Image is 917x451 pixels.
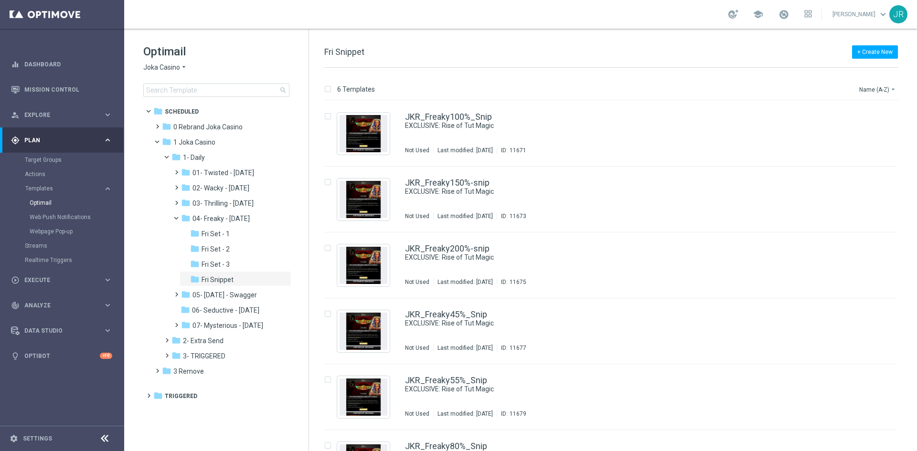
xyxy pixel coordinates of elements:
div: JR [889,5,907,23]
i: folder [162,122,171,131]
div: ID: [497,410,526,418]
a: EXCLUSIVE: Rise of Tut Magic [405,187,835,196]
a: EXCLUSIVE: Rise of Tut Magic [405,121,835,130]
span: Fri Snippet [324,47,364,57]
button: + Create New [852,45,898,59]
span: 06- Seductive - Sunday [192,306,259,315]
div: EXCLUSIVE: Rise of Tut Magic [405,253,857,262]
a: [PERSON_NAME]keyboard_arrow_down [832,7,889,21]
a: Webpage Pop-up [30,228,99,235]
div: Webpage Pop-up [30,224,123,239]
a: Target Groups [25,156,99,164]
span: Triggered [165,392,197,400]
i: gps_fixed [11,136,20,145]
a: JKR_Freaky55%_Snip [405,376,487,385]
input: Search Template [143,84,289,97]
div: EXCLUSIVE: Rise of Tut Magic [405,385,857,394]
i: folder [181,213,191,223]
i: keyboard_arrow_right [103,275,112,284]
a: JKR_Freaky45%_Snip [405,310,487,319]
button: person_search Explore keyboard_arrow_right [11,111,113,119]
span: school [753,9,763,20]
div: Last modified: [DATE] [434,278,497,286]
span: Fri Set - 3 [202,260,230,269]
div: Templates [25,181,123,239]
span: keyboard_arrow_down [878,9,888,20]
button: Name (A-Z)arrow_drop_down [858,84,898,95]
div: Execute [11,276,103,284]
div: Web Push Notifications [30,210,123,224]
button: Joka Casino arrow_drop_down [143,63,188,72]
i: folder [190,259,200,269]
i: folder [181,168,191,177]
div: 11677 [510,344,526,352]
div: ID: [497,344,526,352]
div: Data Studio keyboard_arrow_right [11,327,113,335]
div: 11675 [510,278,526,286]
i: keyboard_arrow_right [103,184,112,193]
span: Plan [24,137,103,143]
div: Plan [11,136,103,145]
div: Optimail [30,196,123,210]
span: 0 Rebrand Joka Casino [173,123,243,131]
button: play_circle_outline Execute keyboard_arrow_right [11,276,113,284]
div: EXCLUSIVE: Rise of Tut Magic [405,319,857,328]
div: 11673 [510,212,526,220]
span: 2- Extra Send [183,336,224,345]
div: Press SPACE to select this row. [315,232,915,298]
a: Actions [25,170,99,178]
img: 11677.jpeg [340,313,387,350]
span: 07- Mysterious - Monday [192,321,263,330]
div: ID: [497,212,526,220]
img: 11673.jpeg [340,181,387,218]
div: Dashboard [11,52,112,77]
div: Not Used [405,212,429,220]
i: keyboard_arrow_right [103,136,112,145]
a: EXCLUSIVE: Rise of Tut Magic [405,319,835,328]
a: Web Push Notifications [30,213,99,221]
div: Streams [25,239,123,253]
a: Optimail [30,199,99,207]
button: equalizer Dashboard [11,61,113,68]
div: Not Used [405,147,429,154]
div: Not Used [405,278,429,286]
span: search [279,86,287,94]
div: Actions [25,167,123,181]
button: track_changes Analyze keyboard_arrow_right [11,302,113,309]
span: 04- Freaky - Friday [192,214,250,223]
span: 3- TRIGGERED [183,352,225,360]
button: Templates keyboard_arrow_right [25,185,113,192]
div: Press SPACE to select this row. [315,101,915,167]
a: EXCLUSIVE: Rise of Tut Magic [405,385,835,394]
span: Fri Set - 2 [202,245,230,253]
span: 05- Saturday - Swagger [192,291,257,299]
i: folder [153,391,163,400]
span: 3 Remove [173,367,204,376]
span: Templates [25,186,94,191]
div: EXCLUSIVE: Rise of Tut Magic [405,187,857,196]
i: folder [171,152,181,162]
i: folder [171,351,181,360]
div: 11679 [510,410,526,418]
p: 6 Templates [337,85,375,94]
i: settings [10,434,18,443]
span: Explore [24,112,103,118]
i: folder [190,244,200,253]
i: folder [181,290,191,299]
div: Explore [11,111,103,119]
span: Data Studio [24,328,103,334]
span: 01- Twisted - Tuesday [192,168,254,177]
a: EXCLUSIVE: Rise of Tut Magic [405,253,835,262]
a: JKR_Freaky80%_Snip [405,442,487,451]
i: folder [190,229,200,238]
div: Press SPACE to select this row. [315,167,915,232]
div: Press SPACE to select this row. [315,364,915,430]
span: 1 Joka Casino [173,138,215,147]
span: 03- Thrilling - Thursday [192,199,254,208]
div: 11671 [510,147,526,154]
div: ID: [497,278,526,286]
a: JKR_Freaky100%_Snip [405,113,492,121]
